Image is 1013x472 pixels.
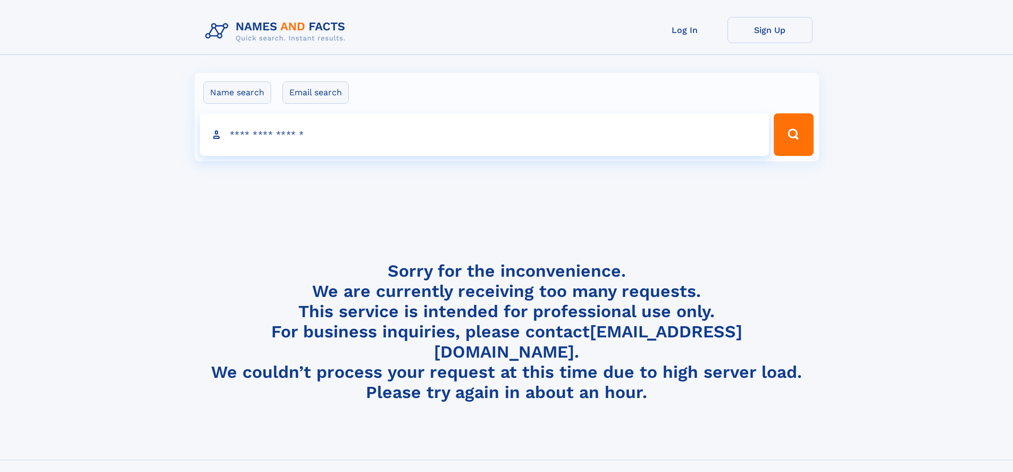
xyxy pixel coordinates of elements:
[727,17,813,43] a: Sign Up
[201,261,813,403] h4: Sorry for the inconvenience. We are currently receiving too many requests. This service is intend...
[200,113,769,156] input: search input
[203,81,271,104] label: Name search
[774,113,813,156] button: Search Button
[642,17,727,43] a: Log In
[282,81,349,104] label: Email search
[434,321,742,362] a: [EMAIL_ADDRESS][DOMAIN_NAME]
[201,17,354,46] img: Logo Names and Facts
